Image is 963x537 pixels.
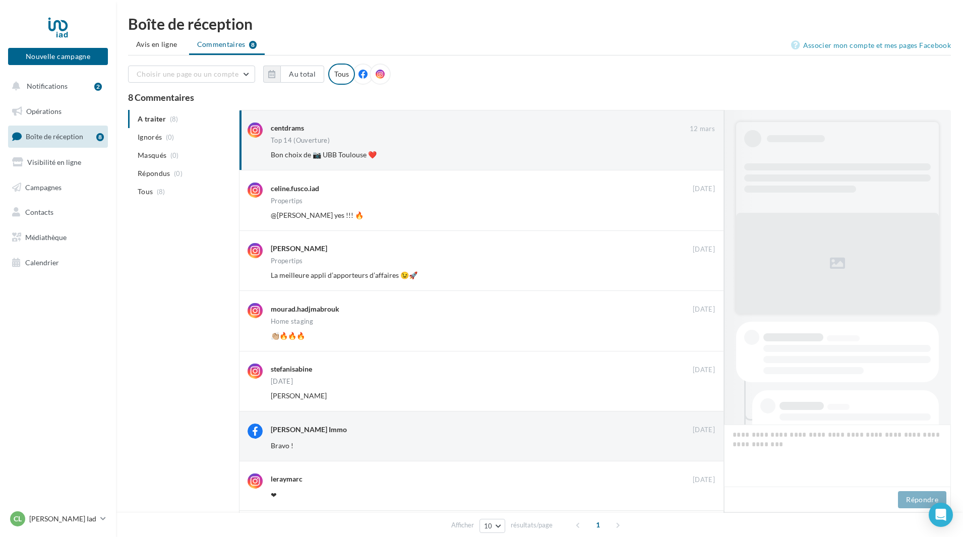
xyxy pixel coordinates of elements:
div: 8 [96,133,104,141]
span: [DATE] [693,185,715,194]
a: Associer mon compte et mes pages Facebook [791,39,951,51]
span: résultats/page [511,520,553,530]
span: Visibilité en ligne [27,158,81,166]
div: stefanisabine [271,364,312,374]
span: La meilleure appli d’apporteurs d’affaires 😉🚀 [271,271,417,279]
button: Choisir une page ou un compte [128,66,255,83]
span: (8) [157,188,165,196]
div: Top 14 (Ouverture) [271,137,330,144]
div: Home staging [271,318,313,325]
div: mourad.hadjmabrouk [271,304,339,314]
button: Au total [263,66,324,83]
span: (0) [166,133,174,141]
span: [DATE] [693,245,715,254]
div: Propertips [271,198,303,204]
a: Opérations [6,101,110,122]
button: 10 [479,519,505,533]
span: 10 [484,522,493,530]
span: (0) [174,169,183,177]
span: Avis en ligne [136,39,177,49]
div: centdrams [271,123,304,133]
span: Masqués [138,150,166,160]
span: Ignorés [138,132,162,142]
div: 8 Commentaires [128,93,951,102]
a: Visibilité en ligne [6,152,110,173]
div: celine.fusco.iad [271,184,319,194]
span: [DATE] [693,366,715,375]
span: 12 mars [690,125,715,134]
span: Tous [138,187,153,197]
span: Notifications [27,82,68,90]
span: Campagnes [25,183,62,191]
span: Boîte de réception [26,132,83,141]
div: Tous [328,64,355,85]
span: Calendrier [25,258,59,267]
a: Contacts [6,202,110,223]
button: Notifications 2 [6,76,106,97]
div: Open Intercom Messenger [929,503,953,527]
span: Afficher [451,520,474,530]
span: Opérations [26,107,62,115]
a: Calendrier [6,252,110,273]
span: Bon choix de 📷 UBB Toulouse ❤️ [271,150,377,159]
div: leraymarc [271,474,303,484]
span: 👏🏼🔥🔥🔥 [271,331,305,340]
span: [PERSON_NAME] [271,391,327,400]
a: Campagnes [6,177,110,198]
span: Cl [14,514,22,524]
button: Répondre [898,491,946,508]
span: (0) [170,151,179,159]
span: [DATE] [693,426,715,435]
button: Au total [280,66,324,83]
span: Contacts [25,208,53,216]
span: Bravo ! [271,441,293,450]
span: 1 [590,517,606,533]
span: Choisir une page ou un compte [137,70,238,78]
a: Boîte de réception8 [6,126,110,147]
span: [DATE] [693,305,715,314]
span: @[PERSON_NAME] yes !!! 🔥 [271,211,364,219]
span: Répondus [138,168,170,178]
a: Médiathèque [6,227,110,248]
a: Cl [PERSON_NAME] Iad [8,509,108,528]
span: [DATE] [693,475,715,485]
div: [PERSON_NAME] [271,244,327,254]
div: [PERSON_NAME] Immo [271,425,347,435]
span: Médiathèque [25,233,67,242]
p: [PERSON_NAME] Iad [29,514,96,524]
div: Propertips [271,258,303,264]
button: Nouvelle campagne [8,48,108,65]
div: Boîte de réception [128,16,951,31]
div: 2 [94,83,102,91]
span: ❤ [271,491,277,499]
div: [DATE] [271,378,293,385]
